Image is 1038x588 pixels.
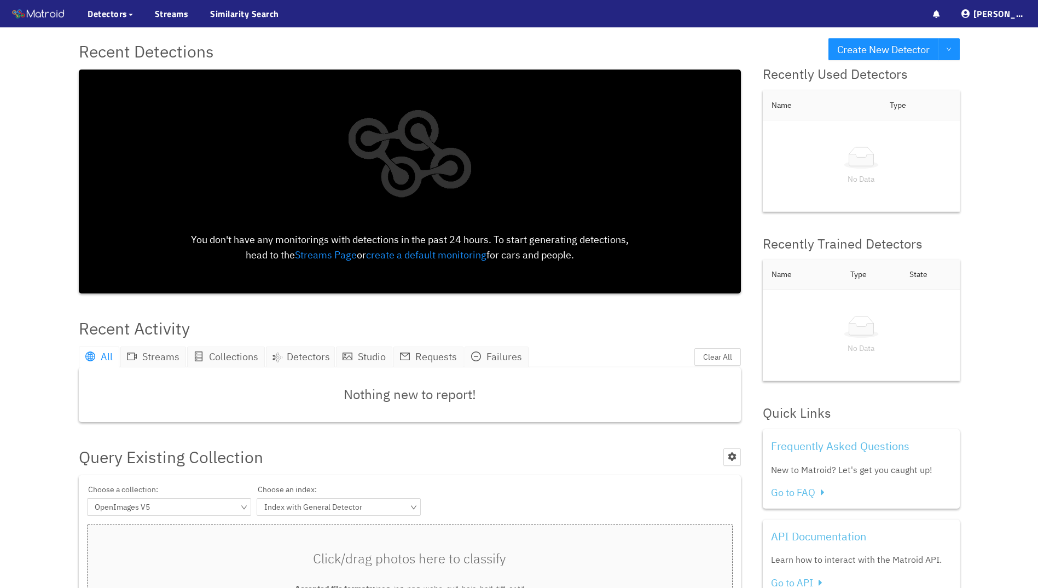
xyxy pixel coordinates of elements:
[881,90,960,120] th: Type
[263,499,414,515] span: Index with General Detector
[763,90,881,120] th: Name
[343,351,352,361] span: picture
[127,351,137,361] span: video-camera
[771,528,952,545] div: API Documentation
[703,351,732,363] span: Clear All
[287,349,330,365] span: Detectors
[209,350,258,363] span: Collections
[763,64,960,85] div: Recently Used Detectors
[210,7,279,20] a: Similarity Search
[763,403,960,424] div: Quick Links
[11,6,66,22] img: Matroid logo
[837,42,930,57] span: Create New Detector
[194,351,204,361] span: database
[771,463,952,477] div: New to Matroid? Let's get you caught up!
[79,38,214,64] span: Recent Detections
[357,249,366,261] span: or
[94,499,245,515] span: OpenImages V5
[155,7,189,20] a: Streams
[763,260,842,290] th: Name
[191,233,629,261] span: You don't have any monitorings with detections in the past 24 hours. To start generating detectio...
[694,348,741,366] button: Clear All
[771,553,952,567] div: Learn how to interact with the Matroid API.
[295,249,357,261] a: Streams Page
[95,549,724,569] p: Click/drag photos here to classify
[842,260,901,290] th: Type
[772,342,951,354] p: No Data
[486,249,574,261] span: for cars and people.
[771,485,952,500] div: Go to FAQ
[79,315,190,341] div: Recent Activity
[257,483,421,498] span: Choose an index:
[772,173,951,185] p: No Data
[358,350,386,363] span: Studio
[142,350,179,363] span: Streams
[763,234,960,255] div: Recently Trained Detectors
[938,38,960,60] button: down
[946,47,952,53] span: down
[486,350,522,363] span: Failures
[79,367,741,422] div: Nothing new to report!
[101,350,113,363] span: All
[415,350,457,363] span: Requests
[901,260,960,290] th: State
[471,351,481,361] span: minus-circle
[336,78,483,232] img: logo_only_white.png
[400,351,410,361] span: mail
[771,437,952,454] div: Frequently Asked Questions
[79,444,263,470] span: Query Existing Collection
[828,38,938,60] button: Create New Detector
[87,483,251,498] span: Choose a collection:
[88,7,127,20] span: Detectors
[85,351,95,361] span: global
[366,249,486,261] a: create a default monitoring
